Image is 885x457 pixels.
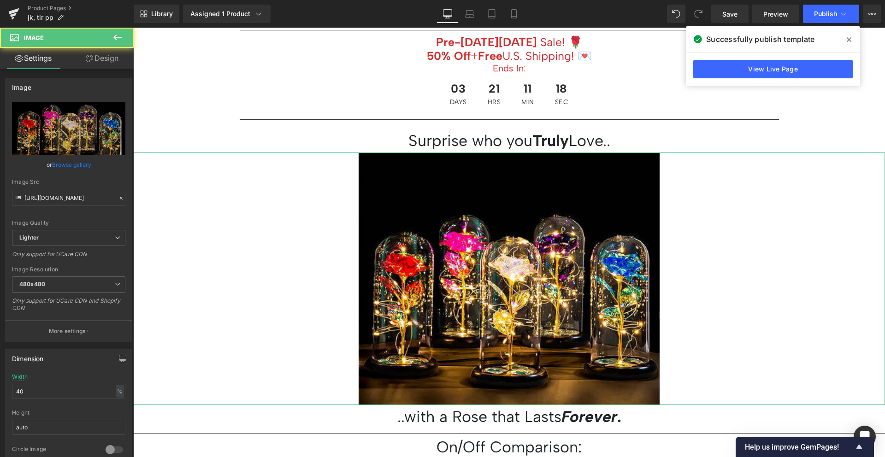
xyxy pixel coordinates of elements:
[12,251,125,264] div: Only support for UCare CDN
[303,7,404,21] strong: Pre-[DATE][DATE]
[12,266,125,273] div: Image Resolution
[190,9,263,18] div: Assigned 1 Product
[151,10,173,18] span: Library
[437,5,459,23] a: Desktop
[12,350,44,363] div: Dimension
[28,5,134,12] a: Product Pages
[28,14,53,21] span: jk, tlr pp
[752,5,799,23] a: Preview
[863,5,881,23] button: More
[803,5,859,23] button: Publish
[763,9,788,19] span: Preview
[689,5,708,23] button: Redo
[354,55,368,71] span: 21
[459,5,481,23] a: Laptop
[388,71,401,78] span: Min
[12,78,31,91] div: Image
[24,34,44,41] span: Image
[317,71,334,78] span: Days
[134,5,179,23] a: New Library
[6,320,132,342] button: More settings
[12,410,125,416] div: Height
[52,157,91,173] a: Browse gallery
[12,374,28,380] div: Width
[69,48,136,69] a: Design
[388,55,401,71] span: 11
[294,21,459,35] span: + U.S. Shipping! 💌
[12,445,96,455] div: Circle Image
[12,220,125,226] div: Image Quality
[745,443,854,451] span: Help us improve GemPages!
[19,234,39,241] b: Lighter
[12,297,125,318] div: Only support for UCare CDN and Shopify CDN
[814,10,837,18] span: Publish
[745,441,865,452] button: Show survey - Help us improve GemPages!
[422,55,436,71] span: 18
[19,281,45,287] b: 480x480
[12,160,125,170] div: or
[12,179,125,185] div: Image Src
[294,21,337,35] strong: 50% Off
[106,7,646,21] h1: Sale! 🌹
[106,35,646,46] h1: Ends In:
[428,380,484,398] i: Forever
[12,384,125,399] input: auto
[345,21,369,35] strong: Free
[12,190,125,206] input: Link
[667,5,685,23] button: Undo
[693,60,853,78] a: View Live Page
[706,34,814,45] span: Successfully publish template
[49,327,86,335] p: More settings
[503,5,525,23] a: Mobile
[354,71,368,78] span: Hrs
[722,9,737,19] span: Save
[12,420,125,435] input: auto
[484,380,488,398] strong: .
[399,104,436,123] strong: Truly
[854,426,876,448] div: Open Intercom Messenger
[116,385,124,398] div: %
[481,5,503,23] a: Tablet
[317,55,334,71] span: 03
[422,71,436,78] span: Sec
